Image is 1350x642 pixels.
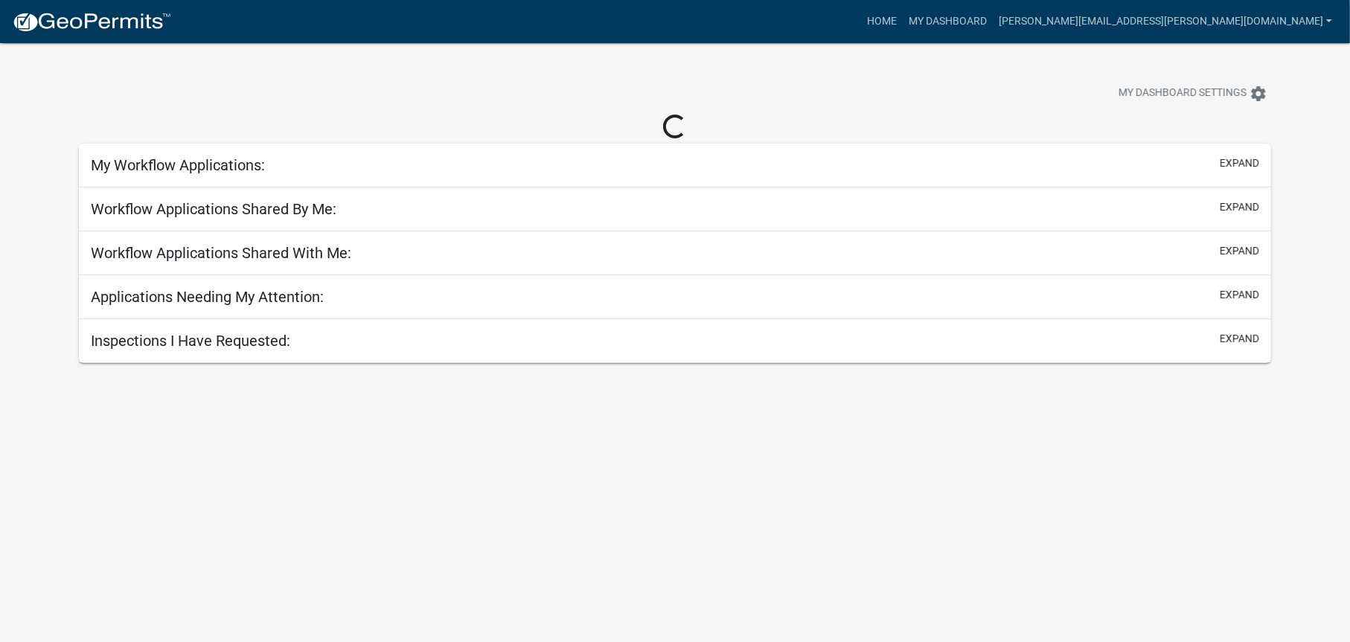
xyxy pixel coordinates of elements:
[91,156,265,174] h5: My Workflow Applications:
[1220,331,1259,347] button: expand
[1250,85,1267,103] i: settings
[1107,79,1279,108] button: My Dashboard Settingssettings
[91,244,351,262] h5: Workflow Applications Shared With Me:
[993,7,1338,36] a: [PERSON_NAME][EMAIL_ADDRESS][PERSON_NAME][DOMAIN_NAME]
[1220,243,1259,259] button: expand
[1220,155,1259,171] button: expand
[91,200,336,218] h5: Workflow Applications Shared By Me:
[91,288,324,306] h5: Applications Needing My Attention:
[1220,287,1259,303] button: expand
[903,7,993,36] a: My Dashboard
[91,332,290,350] h5: Inspections I Have Requested:
[861,7,903,36] a: Home
[1220,199,1259,215] button: expand
[1119,85,1247,103] span: My Dashboard Settings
